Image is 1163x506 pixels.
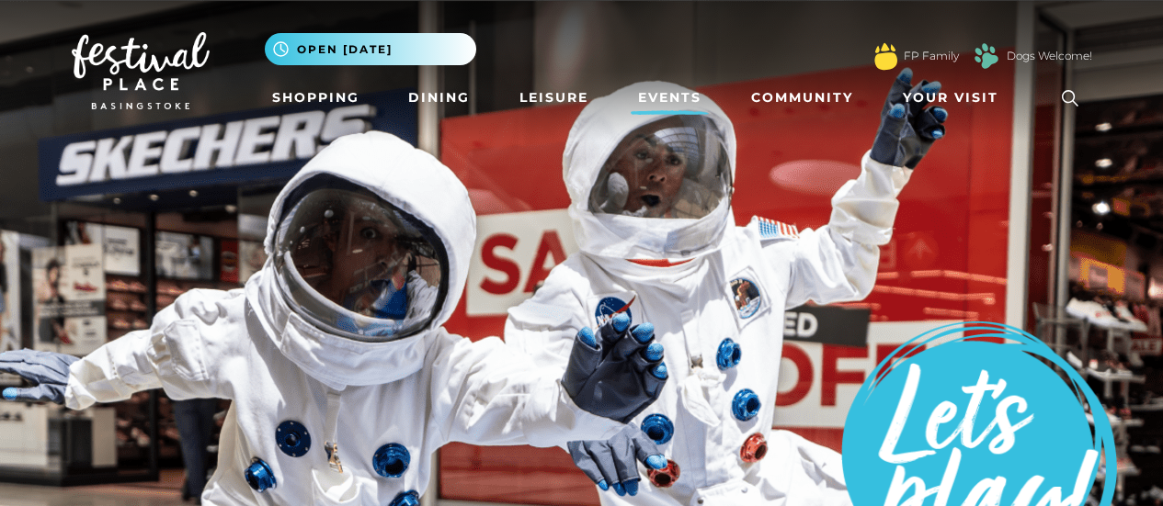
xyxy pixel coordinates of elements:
[903,88,998,107] span: Your Visit
[904,48,959,64] a: FP Family
[72,32,210,109] img: Festival Place Logo
[265,33,476,65] button: Open [DATE]
[631,81,709,115] a: Events
[895,81,1015,115] a: Your Visit
[1007,48,1092,64] a: Dogs Welcome!
[744,81,861,115] a: Community
[297,41,393,58] span: Open [DATE]
[512,81,596,115] a: Leisure
[401,81,477,115] a: Dining
[265,81,367,115] a: Shopping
